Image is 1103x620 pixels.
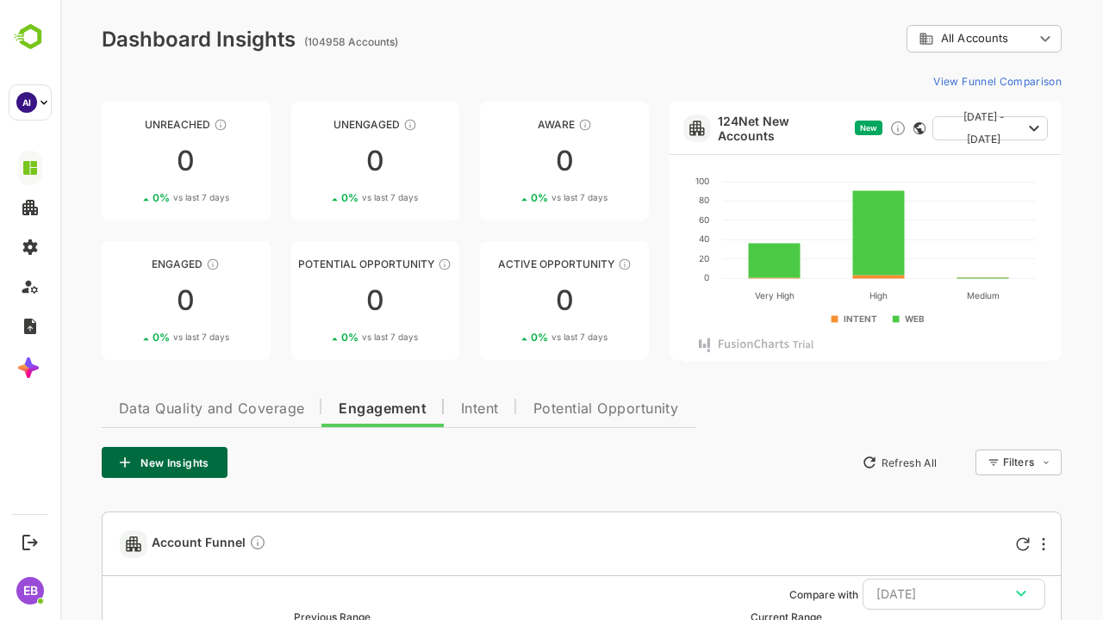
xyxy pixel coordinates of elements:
[113,331,169,344] span: vs last 7 days
[635,176,649,186] text: 100
[639,214,649,225] text: 60
[420,257,589,270] div: Active Opportunity
[281,331,358,344] div: 0 %
[881,32,948,45] span: All Accounts
[853,122,865,134] div: This card does not support filter and segments
[639,253,649,263] text: 20
[231,257,400,270] div: Potential Opportunity
[401,402,439,416] span: Intent
[941,447,1001,478] div: Filters
[231,147,400,175] div: 0
[41,102,210,220] a: UnreachedThese accounts have not been engaged with for a defined time period00%vs last 7 days
[800,123,817,133] span: New
[866,67,1001,95] button: View Funnel Comparison
[41,147,210,175] div: 0
[802,579,985,610] button: [DATE]
[92,331,169,344] div: 0 %
[639,233,649,244] text: 40
[846,22,1001,56] div: All Accounts
[829,120,846,137] div: Discover new ICP-fit accounts showing engagement — via intent surges, anonymous website visits, L...
[41,287,210,314] div: 0
[278,402,366,416] span: Engagement
[729,588,798,601] ag: Compare with
[41,257,210,270] div: Engaged
[92,191,169,204] div: 0 %
[639,195,649,205] text: 80
[491,191,547,204] span: vs last 7 days
[231,241,400,360] a: Potential OpportunityThese accounts are MQAs and can be passed on to Inside Sales00%vs last 7 days
[41,27,235,52] div: Dashboard Insights
[302,331,358,344] span: vs last 7 days
[470,331,547,344] div: 0 %
[956,537,969,551] div: Refresh
[644,272,649,282] text: 0
[302,191,358,204] span: vs last 7 days
[91,534,206,554] span: Account Funnel
[59,402,244,416] span: Data Quality and Coverage
[420,147,589,175] div: 0
[981,537,985,551] div: More
[16,92,37,113] div: AI
[41,447,167,478] button: New Insights
[18,530,41,554] button: Logout
[809,290,827,301] text: High
[906,290,938,301] text: Medium
[377,257,391,271] div: These accounts are MQAs and can be passed on to Inside Sales
[9,21,53,53] img: BambooboxLogoMark.f1c84d78b4c51b1a7b5f700c9845e183.svg
[491,331,547,344] span: vs last 7 days
[816,583,971,605] div: [DATE]
[657,114,788,143] a: 124Net New Accounts
[420,287,589,314] div: 0
[343,118,357,132] div: These accounts have not shown enough engagement and need nurturing
[189,534,206,554] div: Compare Funnel to any previous dates, and click on any plot in the current funnel to view the det...
[231,118,400,131] div: Unengaged
[146,257,159,271] div: These accounts are warm, further nurturing would qualify them to MQAs
[16,577,44,604] div: EB
[420,118,589,131] div: Aware
[872,116,988,140] button: [DATE] - [DATE]
[41,118,210,131] div: Unreached
[153,118,167,132] div: These accounts have not been engaged with for a defined time period
[281,191,358,204] div: 0 %
[470,191,547,204] div: 0 %
[244,35,343,48] ag: (104958 Accounts)
[41,241,210,360] a: EngagedThese accounts are warm, further nurturing would qualify them to MQAs00%vs last 7 days
[231,102,400,220] a: UnengagedThese accounts have not shown enough engagement and need nurturing00%vs last 7 days
[420,102,589,220] a: AwareThese accounts have just entered the buying cycle and need further nurturing00%vs last 7 days
[558,257,571,271] div: These accounts have open opportunities which might be at any of the Sales Stages
[473,402,619,416] span: Potential Opportunity
[231,287,400,314] div: 0
[420,241,589,360] a: Active OpportunityThese accounts have open opportunities which might be at any of the Sales Stage...
[943,456,974,468] div: Filters
[694,290,733,301] text: Very High
[858,31,974,46] div: All Accounts
[518,118,532,132] div: These accounts have just entered the buying cycle and need further nurturing
[794,449,884,476] button: Refresh All
[113,191,169,204] span: vs last 7 days
[886,106,962,151] span: [DATE] - [DATE]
